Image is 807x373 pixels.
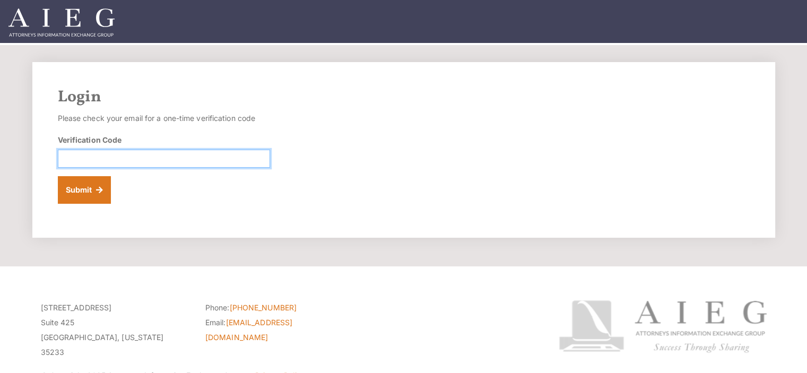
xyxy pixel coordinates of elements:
img: Attorneys Information Exchange Group [8,8,115,37]
li: Email: [205,315,354,345]
h2: Login [58,88,750,107]
button: Submit [58,176,111,204]
img: Attorneys Information Exchange Group logo [559,300,767,353]
p: Please check your email for a one-time verification code [58,111,270,126]
a: [EMAIL_ADDRESS][DOMAIN_NAME] [205,318,292,342]
a: [PHONE_NUMBER] [230,303,297,312]
li: Phone: [205,300,354,315]
label: Verification Code [58,134,122,145]
p: [STREET_ADDRESS] Suite 425 [GEOGRAPHIC_DATA], [US_STATE] 35233 [41,300,189,360]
